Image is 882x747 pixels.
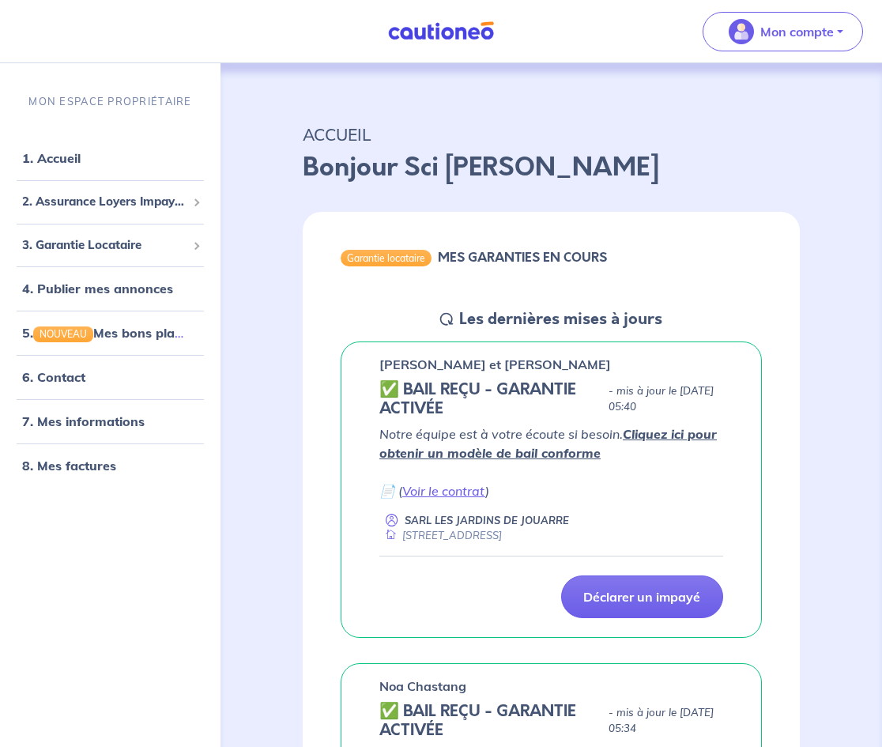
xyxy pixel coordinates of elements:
a: Voir le contrat [402,483,485,499]
div: state: CONTRACT-VALIDATED, Context: IN-LANDLORD,IS-GL-CAUTION-IN-LANDLORD [379,702,723,740]
h6: MES GARANTIES EN COURS [438,250,607,265]
a: 1. Accueil [22,150,81,166]
p: MON ESPACE PROPRIÉTAIRE [28,94,191,109]
div: state: CONTRACT-VALIDATED, Context: IN-LANDLORD,IS-GL-CAUTION-IN-LANDLORD [379,380,723,418]
a: 8. Mes factures [22,458,116,473]
a: 4. Publier mes annonces [22,281,173,296]
div: 6. Contact [6,361,214,393]
span: 2. Assurance Loyers Impayés [22,193,187,211]
a: 7. Mes informations [22,413,145,429]
p: Bonjour Sci [PERSON_NAME] [303,149,800,187]
button: illu_account_valid_menu.svgMon compte [703,12,863,51]
div: 1. Accueil [6,142,214,174]
div: 5.NOUVEAUMes bons plans [6,317,214,349]
em: Notre équipe est à votre écoute si besoin. [379,426,717,461]
h5: ✅ BAIL REÇU - GARANTIE ACTIVÉE [379,702,602,740]
div: Garantie locataire [341,250,432,266]
h5: ✅ BAIL REÇU - GARANTIE ACTIVÉE [379,380,602,418]
span: 3. Garantie Locataire [22,236,187,254]
p: [PERSON_NAME] et [PERSON_NAME] [379,355,611,374]
p: Noa Chastang [379,677,466,696]
a: 5.NOUVEAUMes bons plans [22,325,189,341]
div: 2. Assurance Loyers Impayés [6,187,214,217]
p: - mis à jour le [DATE] 05:34 [609,705,723,737]
div: 3. Garantie Locataire [6,229,214,260]
p: Déclarer un impayé [583,589,700,605]
p: SARL LES JARDINS DE JOUARRE [405,513,569,528]
img: illu_account_valid_menu.svg [729,19,754,44]
div: 7. Mes informations [6,406,214,437]
a: 6. Contact [22,369,85,385]
p: - mis à jour le [DATE] 05:40 [609,383,723,415]
div: [STREET_ADDRESS] [379,528,502,543]
div: 8. Mes factures [6,450,214,481]
img: Cautioneo [382,21,500,41]
div: 4. Publier mes annonces [6,273,214,304]
a: Déclarer un impayé [561,575,724,618]
a: Cliquez ici pour obtenir un modèle de bail conforme [379,426,717,461]
p: ACCUEIL [303,120,800,149]
em: 📄 ( ) [379,483,489,499]
p: Mon compte [760,22,834,41]
h5: Les dernières mises à jours [459,310,662,329]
